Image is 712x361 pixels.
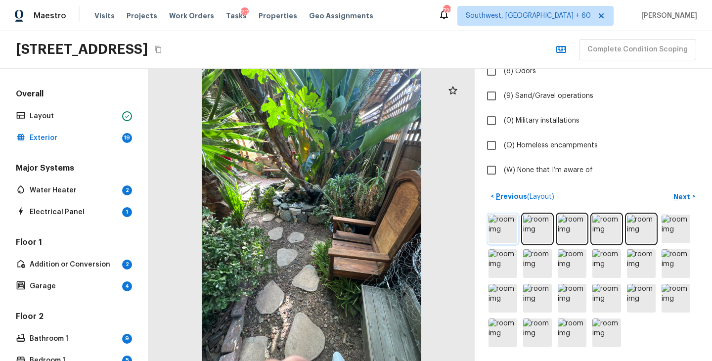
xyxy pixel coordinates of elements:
h2: [STREET_ADDRESS] [16,41,148,58]
h5: Floor 1 [14,237,134,250]
span: Maestro [34,11,66,21]
p: Water Heater [30,185,118,195]
div: 722 [443,6,450,16]
div: 2 [122,185,132,195]
span: Southwest, [GEOGRAPHIC_DATA] + 60 [466,11,591,21]
span: (0) Military installations [504,116,579,126]
h5: Floor 2 [14,311,134,324]
img: room img [489,249,517,278]
img: room img [662,215,690,243]
button: <Previous(Layout) [487,188,558,205]
div: 2 [122,260,132,270]
button: Next> [668,188,700,205]
span: Properties [259,11,297,21]
span: (8) Odors [504,66,536,76]
div: 20 [241,7,249,17]
span: Visits [94,11,115,21]
span: Tasks [226,12,247,19]
img: room img [662,249,690,278]
img: room img [523,249,552,278]
span: ( Layout ) [527,193,554,200]
img: room img [523,215,552,243]
p: Exterior [30,133,118,143]
span: Work Orders [169,11,214,21]
img: room img [558,318,586,347]
img: room img [627,284,656,313]
h5: Major Systems [14,163,134,176]
p: Electrical Panel [30,207,118,217]
img: room img [592,318,621,347]
p: Garage [30,281,118,291]
span: Projects [127,11,157,21]
p: Next [673,192,692,202]
img: room img [662,284,690,313]
img: room img [558,249,586,278]
button: Copy Address [152,43,165,56]
p: Previous [494,191,554,202]
p: Addition or Conversion [30,260,118,270]
img: room img [627,215,656,243]
img: room img [592,215,621,243]
img: room img [558,215,586,243]
div: 19 [122,133,132,143]
img: room img [627,249,656,278]
img: room img [489,215,517,243]
img: room img [523,284,552,313]
p: Bathroom 1 [30,334,118,344]
img: room img [558,284,586,313]
span: (Q) Homeless encampments [504,140,598,150]
div: 4 [122,281,132,291]
div: 1 [122,207,132,217]
span: Geo Assignments [309,11,373,21]
img: room img [523,318,552,347]
img: room img [489,318,517,347]
div: 9 [122,334,132,344]
span: [PERSON_NAME] [637,11,697,21]
span: (W) None that I’m aware of [504,165,593,175]
h5: Overall [14,89,134,101]
span: (9) Sand/Gravel operations [504,91,593,101]
p: Layout [30,111,118,121]
img: room img [489,284,517,313]
img: room img [592,284,621,313]
img: room img [592,249,621,278]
